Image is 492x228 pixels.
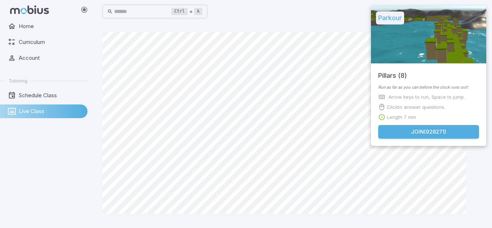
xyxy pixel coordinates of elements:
[425,5,439,18] button: Fullscreen Game
[19,107,82,115] span: Live Class
[408,5,422,18] button: Join in Zoom Client
[387,103,445,111] p: Click to answer questions.
[378,125,479,139] button: Join(928271)
[171,7,202,16] div: +
[388,93,465,100] p: Arrow keys to run, Space to jump.
[171,8,188,15] kbd: Ctrl
[376,12,404,24] h5: Parkour
[19,38,82,46] span: Curriculum
[19,22,82,30] span: Home
[9,77,27,84] span: Tutoring
[378,63,407,81] h5: Pillars (8)
[371,6,486,146] div: Join Activity
[19,91,82,99] span: Schedule Class
[378,84,479,90] p: Run as far as you can before the clock runs out!
[387,113,416,121] p: Length 7 min
[439,5,453,18] button: Report an Issue
[194,8,202,15] kbd: k
[19,54,82,62] span: Account
[453,5,466,18] button: Start Drawing on Questions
